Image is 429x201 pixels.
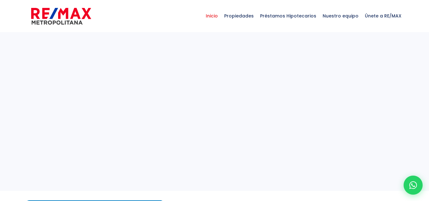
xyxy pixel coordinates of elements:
span: Nuestro equipo [319,6,362,25]
img: remax-metropolitana-logo [31,7,91,26]
span: Préstamos Hipotecarios [257,6,319,25]
span: Propiedades [221,6,257,25]
span: Inicio [203,6,221,25]
span: Únete a RE/MAX [362,6,405,25]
